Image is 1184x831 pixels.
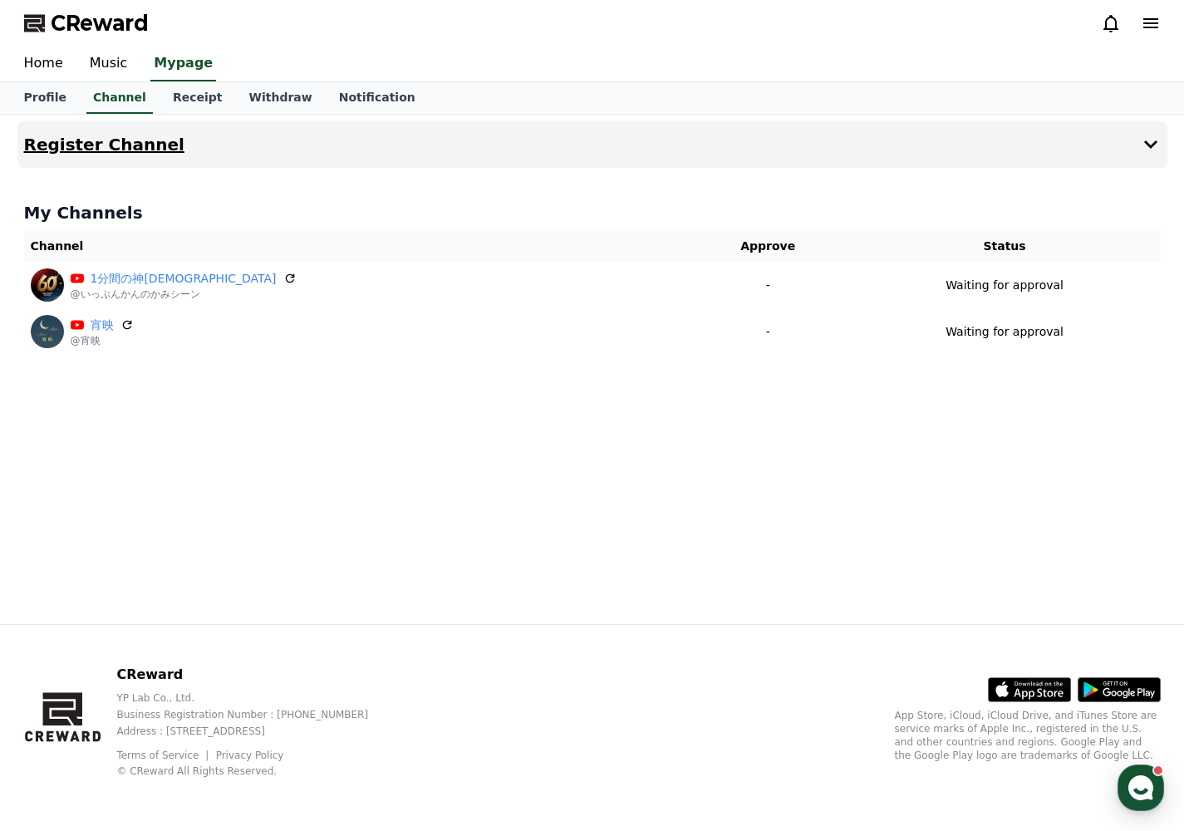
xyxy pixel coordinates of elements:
p: YP Lab Co., Ltd. [116,691,395,705]
a: Receipt [160,82,236,114]
th: Approve [687,231,849,262]
span: Messages [138,553,187,566]
th: Status [849,231,1161,262]
p: - [694,277,843,294]
p: Address : [STREET_ADDRESS] [116,725,395,738]
p: @いっぷんかんのかみシーン [71,288,297,301]
a: Withdraw [235,82,325,114]
a: Terms of Service [116,750,211,761]
h4: My Channels [24,201,1161,224]
a: Messages [110,527,214,568]
img: 1分間の神シーン [31,268,64,302]
p: @宵映 [71,334,134,347]
p: Waiting for approval [946,323,1064,341]
a: 1分間の神[DEMOGRAPHIC_DATA] [91,270,277,288]
p: CReward [116,665,395,685]
a: Settings [214,527,319,568]
button: Register Channel [17,121,1167,168]
h4: Register Channel [24,135,184,154]
p: App Store, iCloud, iCloud Drive, and iTunes Store are service marks of Apple Inc., registered in ... [895,709,1161,762]
p: © CReward All Rights Reserved. [116,765,395,778]
a: Profile [11,82,80,114]
a: Notification [326,82,429,114]
a: 宵映 [91,317,114,334]
a: Music [76,47,141,81]
img: 宵映 [31,315,64,348]
p: Business Registration Number : [PHONE_NUMBER] [116,708,395,721]
a: Home [5,527,110,568]
a: Home [11,47,76,81]
span: Settings [246,552,287,565]
a: Channel [86,82,153,114]
p: - [694,323,843,341]
p: Waiting for approval [946,277,1064,294]
span: Home [42,552,71,565]
span: CReward [51,10,149,37]
a: CReward [24,10,149,37]
a: Privacy Policy [216,750,284,761]
th: Channel [24,231,687,262]
a: Mypage [150,47,216,81]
